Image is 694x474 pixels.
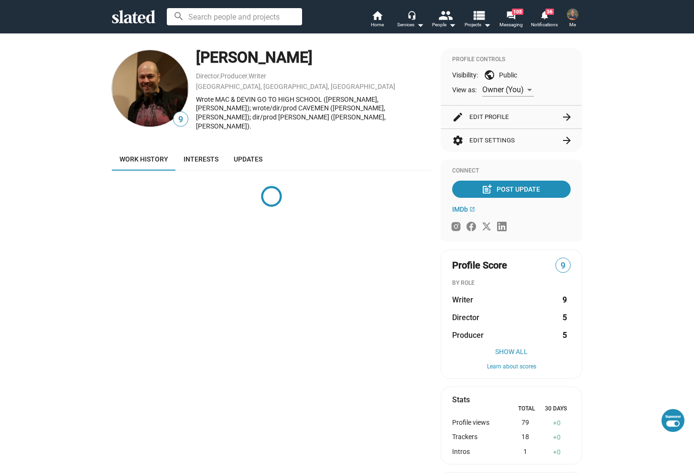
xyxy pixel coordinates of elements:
[665,415,681,419] div: Superuser
[469,206,475,212] mat-icon: open_in_new
[427,10,461,31] button: People
[452,135,464,146] mat-icon: settings
[481,19,493,31] mat-icon: arrow_drop_down
[452,56,571,64] div: Profile Controls
[561,7,584,32] button: Mitchell SturhannMe
[196,47,431,68] div: [PERSON_NAME]
[452,181,571,198] button: Post Update
[543,433,571,442] div: 0
[506,11,515,20] mat-icon: forum
[397,19,424,31] div: Services
[545,9,554,15] span: 36
[569,19,576,31] span: Me
[371,10,383,21] mat-icon: home
[452,106,571,129] button: Edit Profile
[512,9,523,15] span: 105
[481,183,493,195] mat-icon: post_add
[482,85,524,94] span: Owner (You)
[452,280,571,287] div: BY ROLE
[543,448,571,457] div: 0
[112,50,188,127] img: Herschel Faber
[414,19,426,31] mat-icon: arrow_drop_down
[541,405,571,413] div: 30 Days
[563,312,567,323] strong: 5
[226,148,270,171] a: Updates
[507,448,543,457] div: 1
[452,205,475,213] a: IMDb
[452,419,507,428] div: Profile views
[452,395,470,405] mat-card-title: Stats
[556,259,570,272] span: 9
[543,419,571,428] div: 0
[220,72,248,80] a: Producer
[407,11,416,19] mat-icon: headset_mic
[196,83,395,90] a: [GEOGRAPHIC_DATA], [GEOGRAPHIC_DATA], [GEOGRAPHIC_DATA]
[112,148,176,171] a: Work history
[553,419,557,427] span: +
[248,74,249,79] span: ,
[196,72,219,80] a: Director
[452,69,571,81] div: Visibility: Public
[452,205,468,213] span: IMDb
[452,448,507,457] div: Intros
[249,72,266,80] a: Writer
[176,148,226,171] a: Interests
[360,10,394,31] a: Home
[553,433,557,441] span: +
[446,19,458,31] mat-icon: arrow_drop_down
[432,19,456,31] div: People
[196,95,431,130] div: Wrote MAC & DEVIN GO TO HIGH SCHOOL ([PERSON_NAME], [PERSON_NAME]); wrote/dir/prod CAVEMEN ([PERS...
[452,86,477,95] span: View as:
[173,113,188,126] span: 9
[507,419,543,428] div: 79
[484,69,495,81] mat-icon: public
[531,19,558,31] span: Notifications
[511,405,541,413] div: Total
[452,259,507,272] span: Profile Score
[452,167,571,175] div: Connect
[234,155,262,163] span: Updates
[119,155,168,163] span: Work history
[452,348,571,355] button: Show All
[465,19,491,31] span: Projects
[452,363,571,371] button: Learn about scores
[371,19,384,31] span: Home
[461,10,494,31] button: Projects
[472,8,486,22] mat-icon: view_list
[167,8,302,25] input: Search people and projects
[528,10,561,31] a: 36Notifications
[452,330,484,340] span: Producer
[567,9,578,20] img: Mitchell Sturhann
[563,330,567,340] strong: 5
[452,111,464,123] mat-icon: edit
[452,312,479,323] span: Director
[561,135,573,146] mat-icon: arrow_forward
[452,129,571,152] button: Edit Settings
[483,181,540,198] div: Post Update
[553,448,557,456] span: +
[494,10,528,31] a: 105Messaging
[394,10,427,31] button: Services
[661,409,684,432] button: Superuser
[452,433,507,442] div: Trackers
[452,295,473,305] span: Writer
[563,295,567,305] strong: 9
[540,10,549,19] mat-icon: notifications
[507,433,543,442] div: 18
[184,155,218,163] span: Interests
[219,74,220,79] span: ,
[499,19,523,31] span: Messaging
[561,111,573,123] mat-icon: arrow_forward
[438,8,452,22] mat-icon: people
